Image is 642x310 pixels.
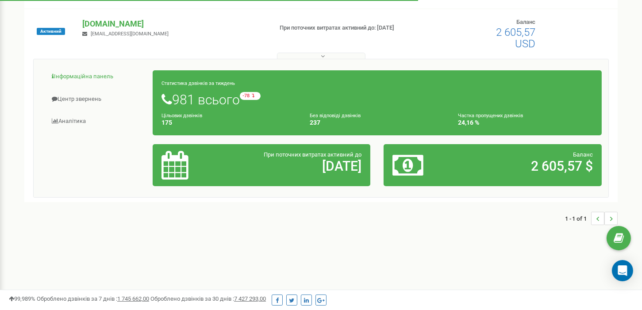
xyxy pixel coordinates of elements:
h4: 175 [161,119,296,126]
span: 1 - 1 of 1 [565,212,591,225]
small: Частка пропущених дзвінків [458,113,523,119]
p: При поточних витратах активний до: [DATE] [280,24,414,32]
span: Активний [37,28,65,35]
span: Оброблено дзвінків за 30 днів : [150,295,266,302]
h1: 981 всього [161,92,593,107]
a: Інформаційна панель [40,66,153,88]
small: Статистика дзвінків за тиждень [161,80,235,86]
h4: 237 [310,119,445,126]
span: 99,989% [9,295,35,302]
u: 1 745 662,00 [117,295,149,302]
a: Аналiтика [40,111,153,132]
span: 2 605,57 USD [496,26,535,50]
span: При поточних витратах активний до [264,151,361,158]
span: Баланс [516,19,535,25]
small: Цільових дзвінків [161,113,202,119]
h2: 2 605,57 $ [464,159,593,173]
span: Оброблено дзвінків за 7 днів : [37,295,149,302]
small: -78 [240,92,261,100]
u: 7 427 293,00 [234,295,266,302]
span: Баланс [573,151,593,158]
p: [DOMAIN_NAME] [82,18,265,30]
nav: ... [565,203,618,234]
h2: [DATE] [233,159,362,173]
span: [EMAIL_ADDRESS][DOMAIN_NAME] [91,31,169,37]
h4: 24,16 % [458,119,593,126]
div: Open Intercom Messenger [612,260,633,281]
small: Без відповіді дзвінків [310,113,361,119]
a: Центр звернень [40,88,153,110]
